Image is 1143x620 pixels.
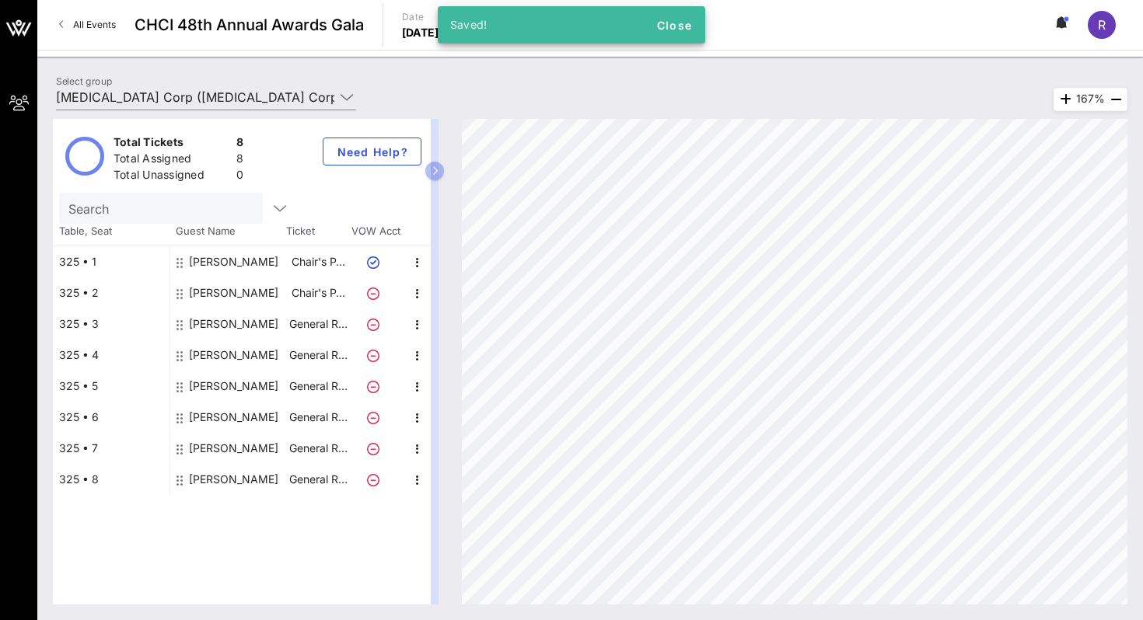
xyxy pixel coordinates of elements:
[286,224,348,239] span: Ticket
[189,402,278,433] div: Karen Suarez Jimenez
[287,464,349,495] p: General R…
[189,277,278,308] div: Chris Duncan III
[1088,11,1116,39] div: R
[323,138,421,165] button: Need Help?
[53,433,170,464] div: 325 • 7
[287,246,349,277] p: Chair's P…
[236,151,243,170] div: 8
[189,371,278,402] div: Alfonso Nava
[236,134,243,154] div: 8
[450,18,488,31] span: Saved!
[189,308,278,340] div: Miladis Medina
[189,340,278,371] div: Rafael Melendez
[336,145,408,158] span: Need Help?
[53,340,170,371] div: 325 • 4
[73,19,116,30] span: All Events
[649,11,699,39] button: Close
[53,371,170,402] div: 325 • 5
[53,277,170,308] div: 325 • 2
[1098,17,1106,33] span: R
[402,25,439,40] p: [DATE]
[53,402,170,433] div: 325 • 6
[287,433,349,464] p: General R…
[53,308,170,340] div: 325 • 3
[287,308,349,340] p: General R…
[189,246,278,277] div: Christopher Duncan
[402,9,439,25] p: Date
[114,134,230,154] div: Total Tickets
[114,167,230,186] div: Total Unassigned
[114,151,230,170] div: Total Assigned
[1054,88,1127,111] div: 167%
[56,75,112,87] label: Select group
[287,402,349,433] p: General R…
[287,277,349,308] p: Chair's P…
[287,371,349,402] p: General R…
[189,464,278,495] div: Ivy Savoy
[53,464,170,495] div: 325 • 8
[135,13,364,37] span: CHCI 48th Annual Awards Gala
[53,224,170,239] span: Table, Seat
[287,340,349,371] p: General R…
[170,224,286,239] span: Guest Name
[50,12,125,37] a: All Events
[655,19,693,32] span: Close
[189,433,278,464] div: Tania Laden
[53,246,170,277] div: 325 • 1
[236,167,243,186] div: 0
[348,224,403,239] span: VOW Acct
